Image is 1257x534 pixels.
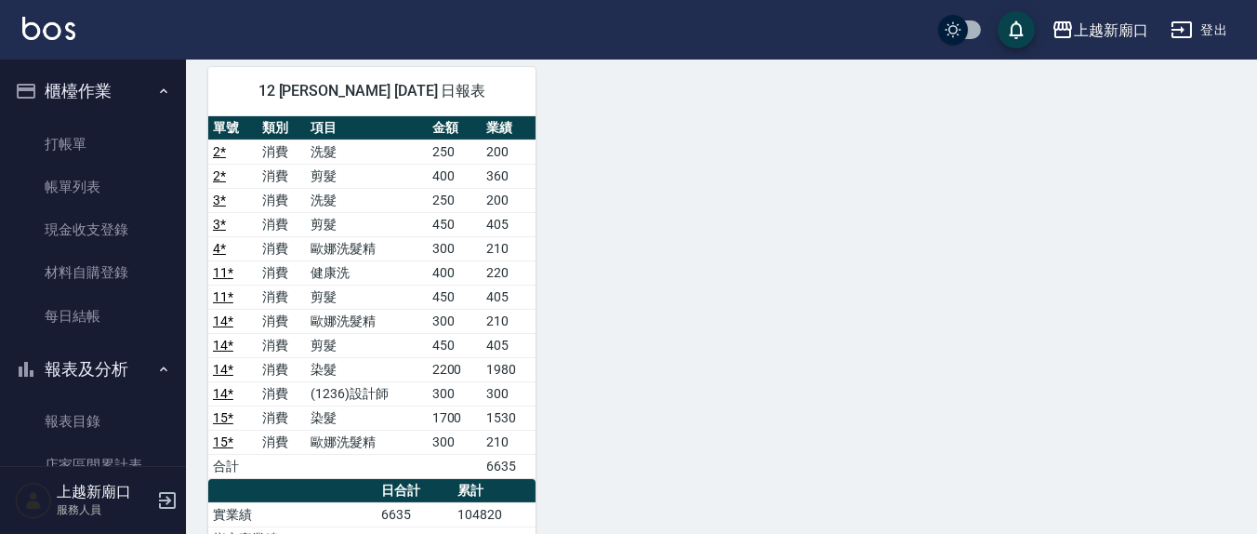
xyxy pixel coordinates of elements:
button: 上越新廟口 [1044,11,1156,49]
td: 合計 [208,454,258,478]
th: 項目 [306,116,427,140]
td: 歐娜洗髮精 [306,430,427,454]
td: 6635 [377,502,454,527]
td: 消費 [258,309,307,333]
button: 櫃檯作業 [7,67,179,115]
img: Person [15,482,52,519]
td: 300 [428,309,482,333]
span: 12 [PERSON_NAME] [DATE] 日報表 [231,82,513,100]
td: 360 [482,164,536,188]
td: 405 [482,212,536,236]
td: 300 [428,430,482,454]
td: 消費 [258,381,307,406]
td: 405 [482,285,536,309]
a: 店家區間累計表 [7,444,179,487]
th: 單號 [208,116,258,140]
h5: 上越新廟口 [57,483,152,501]
td: 200 [482,140,536,164]
td: 210 [482,309,536,333]
td: 1700 [428,406,482,430]
td: 歐娜洗髮精 [306,236,427,260]
p: 服務人員 [57,501,152,518]
td: (1236)設計師 [306,381,427,406]
a: 材料自購登錄 [7,251,179,294]
table: a dense table [208,116,536,479]
th: 金額 [428,116,482,140]
th: 業績 [482,116,536,140]
td: 200 [482,188,536,212]
td: 104820 [453,502,536,527]
a: 每日結帳 [7,295,179,338]
th: 日合計 [377,479,454,503]
td: 消費 [258,285,307,309]
td: 1980 [482,357,536,381]
td: 消費 [258,236,307,260]
button: 登出 [1163,13,1235,47]
img: Logo [22,17,75,40]
td: 300 [428,236,482,260]
td: 剪髮 [306,212,427,236]
td: 300 [482,381,536,406]
td: 歐娜洗髮精 [306,309,427,333]
a: 報表目錄 [7,400,179,443]
td: 450 [428,333,482,357]
td: 250 [428,140,482,164]
a: 帳單列表 [7,166,179,208]
td: 剪髮 [306,164,427,188]
td: 210 [482,236,536,260]
td: 消費 [258,212,307,236]
td: 消費 [258,260,307,285]
td: 消費 [258,188,307,212]
td: 1530 [482,406,536,430]
td: 消費 [258,333,307,357]
td: 消費 [258,357,307,381]
div: 上越新廟口 [1074,19,1148,42]
td: 450 [428,212,482,236]
td: 染髮 [306,406,427,430]
td: 2200 [428,357,482,381]
a: 打帳單 [7,123,179,166]
td: 剪髮 [306,285,427,309]
td: 450 [428,285,482,309]
td: 250 [428,188,482,212]
th: 累計 [453,479,536,503]
td: 健康洗 [306,260,427,285]
td: 洗髮 [306,188,427,212]
a: 現金收支登錄 [7,208,179,251]
th: 類別 [258,116,307,140]
td: 400 [428,164,482,188]
button: save [998,11,1035,48]
button: 報表及分析 [7,345,179,394]
td: 300 [428,381,482,406]
td: 消費 [258,406,307,430]
td: 剪髮 [306,333,427,357]
td: 400 [428,260,482,285]
td: 210 [482,430,536,454]
td: 消費 [258,430,307,454]
td: 洗髮 [306,140,427,164]
td: 實業績 [208,502,377,527]
td: 6635 [482,454,536,478]
td: 405 [482,333,536,357]
td: 染髮 [306,357,427,381]
td: 消費 [258,164,307,188]
td: 220 [482,260,536,285]
td: 消費 [258,140,307,164]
